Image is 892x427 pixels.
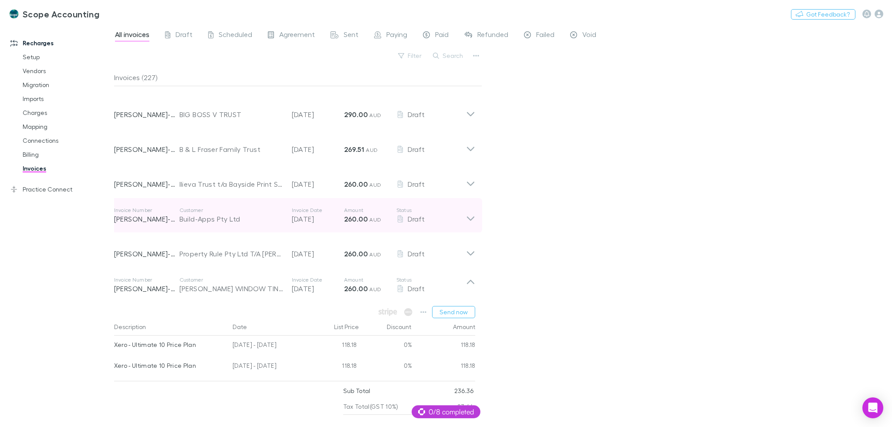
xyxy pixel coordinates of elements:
strong: Total [343,419,360,426]
strong: 269.51 [344,145,364,154]
span: Paying [386,30,407,41]
p: [PERSON_NAME]-0072 [114,283,179,294]
a: Imports [14,92,119,106]
span: Draft [408,110,425,118]
p: Sub Total [343,383,371,399]
a: Recharges [2,36,119,50]
span: Available when invoice is finalised [402,306,415,318]
a: Migration [14,78,119,92]
span: Available when invoice is finalised [376,306,399,318]
div: Ilieva Trust t/a Bayside Print Solutions [179,179,283,189]
a: Practice Connect [2,182,119,196]
span: AUD [369,182,381,188]
strong: 260.00 [344,180,368,188]
span: AUD [366,147,378,153]
p: Status [396,207,466,214]
a: Invoices [14,161,119,175]
div: 0% [360,336,412,356]
a: Vendors [14,64,119,78]
button: Search [429,50,468,61]
span: Draft [408,180,425,188]
p: [DATE] [292,249,344,259]
p: [DATE] [292,283,344,294]
p: Tax Total (GST 10%) [343,399,399,414]
div: Invoice Number[PERSON_NAME]-0080CustomerBuild-Apps Pty LtdInvoice Date[DATE]Amount260.00 AUDStatu... [107,198,482,233]
img: Scope Accounting's Logo [9,9,19,19]
a: Setup [14,50,119,64]
div: [PERSON_NAME]-0119Property Rule Pty Ltd T/A [PERSON_NAME] [PERSON_NAME][DATE]260.00 AUDDraft [107,233,482,268]
button: Send now [432,306,475,318]
span: Void [582,30,596,41]
div: [DATE] - [DATE] [229,336,307,356]
span: AUD [369,251,381,258]
p: 23.64 [457,399,474,414]
p: [DATE] [292,214,344,224]
div: [PERSON_NAME]-0070Ilieva Trust t/a Bayside Print Solutions[DATE]260.00 AUDDraft [107,163,482,198]
p: [DATE] [292,179,344,189]
p: [PERSON_NAME]-0070 [114,179,179,189]
p: [PERSON_NAME]-0238 [114,109,179,120]
p: [DATE] [292,144,344,155]
a: Mapping [14,120,119,134]
span: Refunded [477,30,508,41]
div: Invoice Number[PERSON_NAME]-0072Customer[PERSON_NAME] WINDOW TINTING PTY LTDInvoice Date[DATE]Amo... [107,268,482,303]
strong: 260.00 [344,215,368,223]
div: 0% [360,356,412,377]
p: Invoice Number [114,207,179,214]
span: Draft [408,145,425,153]
p: Customer [179,207,283,214]
div: [PERSON_NAME]-0023B & L Fraser Family Trust[DATE]269.51 AUDDraft [107,128,482,163]
div: Xero - Ultimate 10 Price Plan [114,336,226,354]
span: Paid [435,30,449,41]
p: Status [396,276,466,283]
div: Xero - Ultimate 10 Price Plan [114,356,226,375]
div: [PERSON_NAME]-0238BIG BOSS V TRUST[DATE]290.00 AUDDraft [107,94,482,128]
div: Property Rule Pty Ltd T/A [PERSON_NAME] [PERSON_NAME] [179,249,283,259]
a: Scope Accounting [3,3,105,24]
p: 236.36 [454,383,474,399]
span: Scheduled [219,30,252,41]
p: Invoice Date [292,207,344,214]
p: Customer [179,276,283,283]
span: Draft [408,215,425,223]
div: Open Intercom Messenger [862,397,883,418]
p: Amount [344,276,396,283]
p: Amount [344,207,396,214]
p: [DATE] [292,109,344,120]
p: Invoice Date [292,276,344,283]
span: Sent [344,30,358,41]
div: [DATE] - [DATE] [229,356,307,377]
span: Draft [408,249,425,258]
strong: 260.00 [344,249,368,258]
p: Invoice Number [114,276,179,283]
span: Failed [536,30,554,41]
button: Got Feedback? [791,9,855,20]
span: Draft [408,284,425,293]
h3: Scope Accounting [23,9,99,19]
p: [PERSON_NAME]-0023 [114,144,179,155]
div: B & L Fraser Family Trust [179,144,283,155]
span: AUD [369,286,381,293]
div: 118.18 [412,356,475,377]
span: Agreement [279,30,315,41]
a: Charges [14,106,119,120]
a: Connections [14,134,119,148]
button: Filter [394,50,427,61]
strong: 290.00 [344,110,368,119]
div: 118.18 [412,336,475,356]
p: [PERSON_NAME]-0080 [114,214,179,224]
span: AUD [369,216,381,223]
strong: 260.00 [344,284,368,293]
div: 118.18 [307,336,360,356]
div: Build-Apps Pty Ltd [179,214,283,224]
span: AUD [369,112,381,118]
a: Billing [14,148,119,161]
div: BIG BOSS V TRUST [179,109,283,120]
span: All invoices [115,30,149,41]
div: 118.18 [307,356,360,377]
strong: 260.00 [453,419,474,426]
span: Draft [176,30,193,41]
div: [PERSON_NAME] WINDOW TINTING PTY LTD [179,283,283,294]
p: [PERSON_NAME]-0119 [114,249,179,259]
